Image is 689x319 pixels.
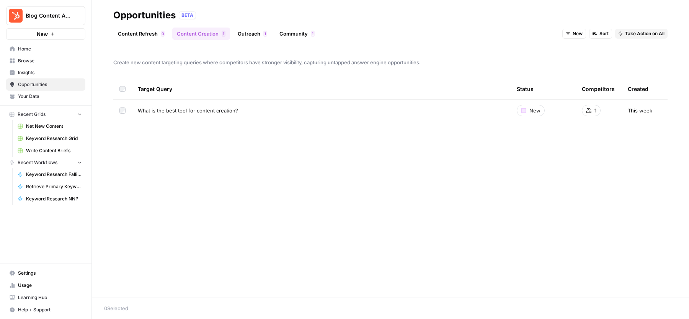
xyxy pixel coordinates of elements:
a: Keyword Research NNP [14,193,85,205]
a: Community1 [275,28,319,40]
span: 1 [312,31,314,37]
a: Usage [6,279,85,291]
span: New [529,107,540,114]
button: Recent Grids [6,109,85,120]
img: Blog Content Action Plan Logo [9,9,23,23]
div: Target Query [138,78,505,99]
a: Outreach1 [233,28,272,40]
button: Recent Workflows [6,157,85,168]
a: Keyword Research Falling Updates [14,168,85,181]
button: Workspace: Blog Content Action Plan [6,6,85,25]
a: Learning Hub [6,291,85,304]
div: 1 [222,31,225,37]
button: New [562,29,586,39]
a: Keyword Research Grid [14,132,85,145]
div: 0 Selected [104,304,677,312]
span: Keyword Research Grid [26,135,82,142]
span: Create new content targeting queries where competitors have stronger visibility, capturing untapp... [113,59,668,66]
div: 0 [161,31,165,37]
span: Browse [18,57,82,64]
span: Sort [599,30,609,37]
a: Opportunities [6,78,85,91]
span: Take Action on All [625,30,665,37]
span: New [573,30,583,37]
a: Browse [6,55,85,67]
button: Sort [589,29,612,39]
span: Retrieve Primary Keywords Performance [26,183,82,190]
span: Keyword Research Falling Updates [26,171,82,178]
a: Your Data [6,90,85,103]
a: Content Refresh0 [113,28,169,40]
span: Recent Workflows [18,159,57,166]
a: Net New Content [14,120,85,132]
span: Write Content Briefs [26,147,82,154]
span: New [37,30,48,38]
div: Opportunities [113,9,176,21]
span: 0 [162,31,164,37]
span: Insights [18,69,82,76]
span: Home [18,46,82,52]
a: Write Content Briefs [14,145,85,157]
span: Keyword Research NNP [26,195,82,202]
div: Status [517,78,534,99]
span: 1 [264,31,266,37]
span: Net New Content [26,123,82,130]
span: This week [628,107,652,114]
button: New [6,28,85,40]
span: Settings [18,270,82,277]
span: 1 [222,31,225,37]
div: 1 [263,31,267,37]
div: BETA [179,11,196,19]
div: Created [628,78,648,99]
a: Settings [6,267,85,279]
button: Take Action on All [615,29,668,39]
a: Insights [6,67,85,79]
span: Your Data [18,93,82,100]
span: What is the best tool for content creation? [138,107,238,114]
span: Help + Support [18,306,82,313]
button: Help + Support [6,304,85,316]
span: Recent Grids [18,111,46,118]
span: Opportunities [18,81,82,88]
span: Blog Content Action Plan [26,12,72,20]
span: 1 [594,107,596,114]
a: Content Creation1 [172,28,230,40]
span: Usage [18,282,82,289]
div: Competitors [582,78,615,99]
div: 1 [311,31,315,37]
span: Learning Hub [18,294,82,301]
a: Home [6,43,85,55]
a: Retrieve Primary Keywords Performance [14,181,85,193]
